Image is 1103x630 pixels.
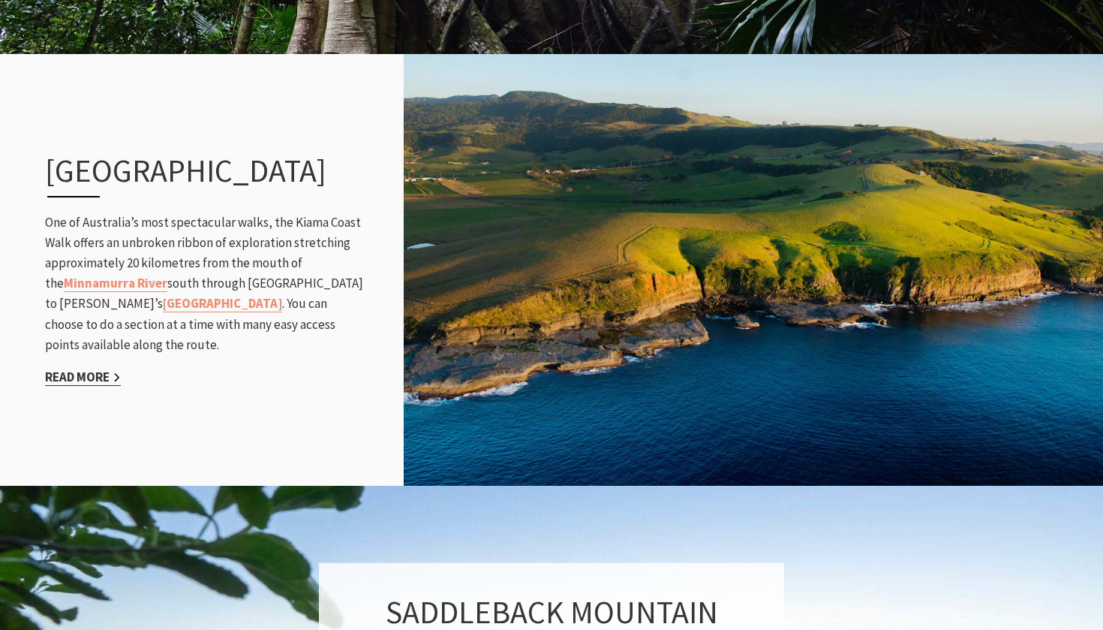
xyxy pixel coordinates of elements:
img: The Kiama Region, Photography by Phil Winterton [404,52,1103,488]
a: Read More [45,369,121,386]
p: One of Australia’s most spectacular walks, the Kiama Coast Walk offers an unbroken ribbon of expl... [45,213,366,355]
a: Minnamurra River [64,275,167,292]
a: [GEOGRAPHIC_DATA] [163,295,282,312]
h3: [GEOGRAPHIC_DATA] [45,152,334,197]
